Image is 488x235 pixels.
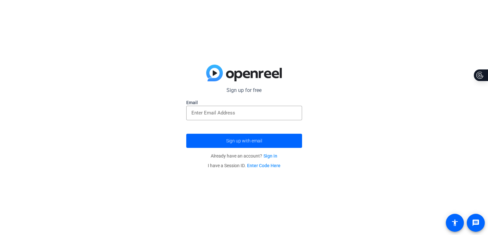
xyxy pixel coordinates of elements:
a: Sign in [263,153,277,158]
img: blue-gradient.svg [206,65,282,81]
p: Sign up for free [186,86,302,94]
span: I have a Session ID. [208,163,281,168]
mat-icon: accessibility [451,219,459,227]
button: Sign up with email [186,134,302,148]
label: Email [186,99,302,106]
input: Enter Email Address [191,109,297,117]
mat-icon: message [472,219,480,227]
span: Already have an account? [211,153,277,158]
a: Enter Code Here [247,163,281,168]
